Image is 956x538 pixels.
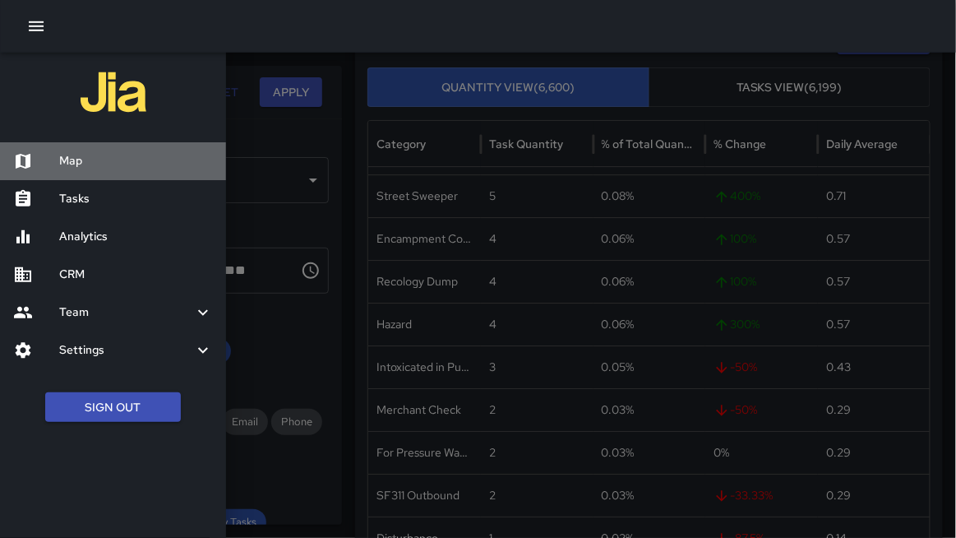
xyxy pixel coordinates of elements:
h6: Analytics [59,228,213,246]
img: jia-logo [81,59,146,125]
h6: Tasks [59,190,213,208]
h6: Settings [59,341,193,359]
h6: Map [59,152,213,170]
button: Sign Out [45,392,181,423]
h6: CRM [59,266,213,284]
h6: Team [59,304,193,322]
